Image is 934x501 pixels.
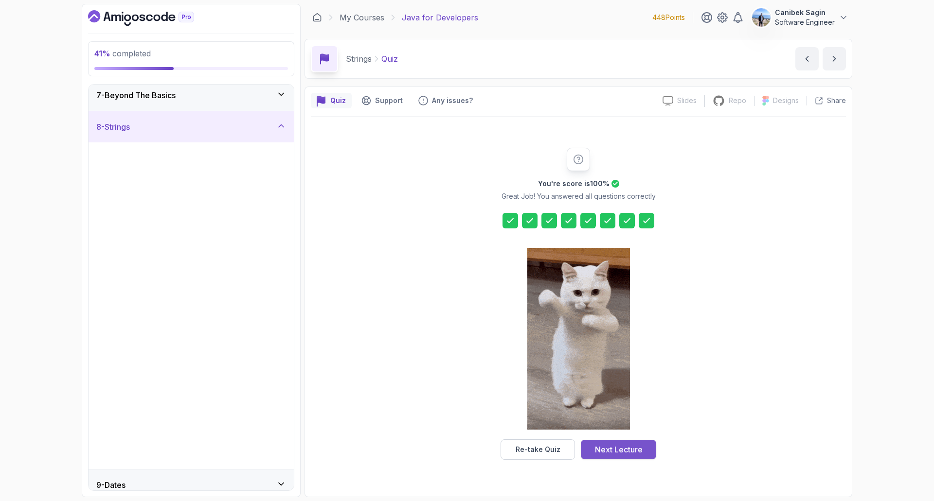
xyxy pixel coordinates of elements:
[311,93,352,108] button: quiz button
[823,47,846,70] button: next content
[356,93,409,108] button: Support button
[96,89,176,101] h3: 7 - Beyond The Basics
[89,80,294,111] button: 7-Beyond The Basics
[402,12,478,23] p: Java for Developers
[375,96,403,105] p: Support
[538,179,610,189] h2: You're score is 100 %
[527,248,630,430] img: cool-cat
[807,96,846,105] button: Share
[330,96,346,105] p: Quiz
[752,8,848,27] button: user profile imageCanibek SaginSoftware Engineer
[89,469,294,501] button: 9-Dates
[827,96,846,105] p: Share
[581,440,656,459] button: Next Lecture
[96,121,130,133] h3: 8 - Strings
[729,96,746,105] p: Repo
[595,444,643,455] div: Next Lecture
[89,111,294,142] button: 8-Strings
[652,13,685,22] p: 448 Points
[340,12,384,23] a: My Courses
[775,17,835,27] p: Software Engineer
[312,13,322,22] a: Dashboard
[773,96,799,105] p: Designs
[677,96,697,105] p: Slides
[413,93,479,108] button: Feedback button
[94,49,151,58] span: completed
[516,445,560,454] div: Re-take Quiz
[346,53,372,65] p: Strings
[432,96,473,105] p: Any issues?
[88,10,216,26] a: Dashboard
[752,8,771,27] img: user profile image
[502,191,656,201] p: Great Job! You answered all questions correctly
[96,479,126,491] h3: 9 - Dates
[381,53,398,65] p: Quiz
[501,439,575,460] button: Re-take Quiz
[775,8,835,17] p: Canibek Sagin
[795,47,819,70] button: previous content
[94,49,110,58] span: 41 %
